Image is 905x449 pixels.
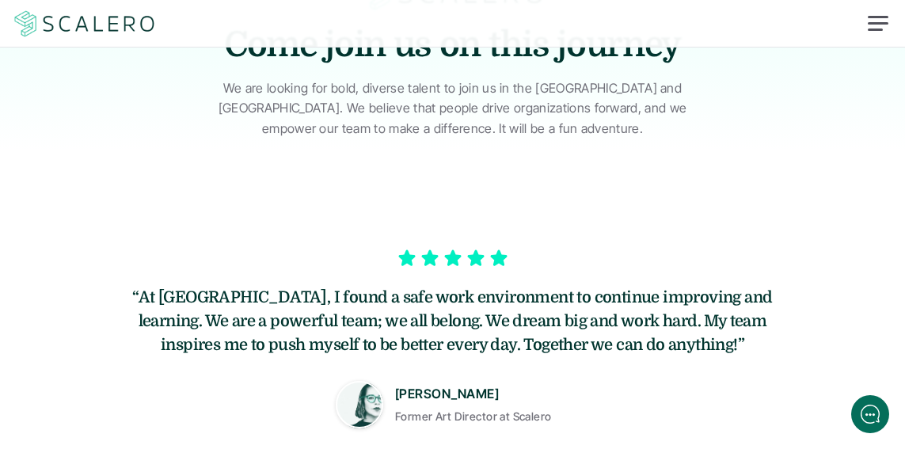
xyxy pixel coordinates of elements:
a: Scalero company logotype [12,10,158,38]
span: We run on Gist [132,347,200,357]
button: New conversation [25,210,292,242]
img: Scalero company logotype [12,9,158,39]
p: [PERSON_NAME] [395,384,499,405]
h1: Hi! Welcome to [GEOGRAPHIC_DATA]. [24,77,293,102]
p: Former Art Director at Scalero [395,408,552,424]
span: New conversation [102,219,190,232]
h2: Let us know if we can help with lifecycle marketing. [24,105,293,181]
h5: “At [GEOGRAPHIC_DATA], I found a safe work environment to continue improving and learning. We are... [125,286,780,357]
iframe: gist-messenger-bubble-iframe [851,395,889,433]
p: We are looking for bold, diverse talent to join us in the [GEOGRAPHIC_DATA] and [GEOGRAPHIC_DATA]... [196,78,710,139]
